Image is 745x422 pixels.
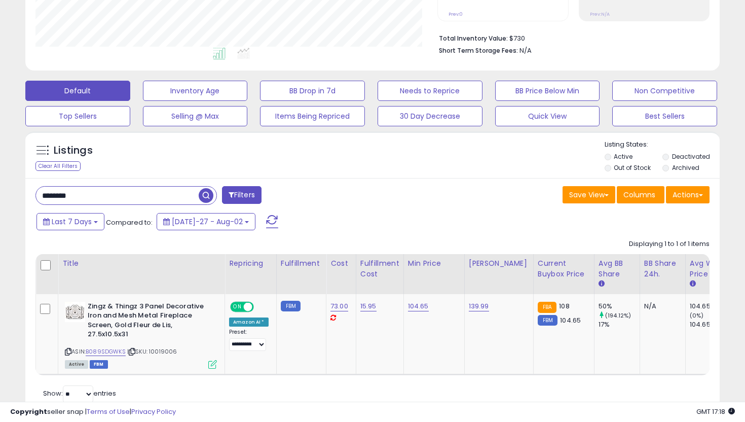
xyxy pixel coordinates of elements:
[127,347,177,356] span: | SKU: 10019006
[62,258,220,269] div: Title
[538,258,590,279] div: Current Buybox Price
[65,360,88,369] span: All listings currently available for purchase on Amazon
[231,302,244,311] span: ON
[260,106,365,126] button: Items Being Repriced
[672,163,699,172] label: Archived
[605,140,720,150] p: Listing States:
[54,144,93,158] h5: Listings
[360,301,377,311] a: 15.95
[439,31,702,44] li: $730
[36,213,104,230] button: Last 7 Days
[612,81,717,101] button: Non Competitive
[599,302,640,311] div: 50%
[35,161,81,171] div: Clear All Filters
[605,311,631,320] small: (194.12%)
[672,152,710,161] label: Deactivated
[623,190,655,200] span: Columns
[88,302,211,342] b: Zingz & Thingz 3 Panel Decorative Iron and Mesh Metal Fireplace Screen, Gold Fleur de Lis, 27.5x1...
[449,11,463,17] small: Prev: 0
[495,106,600,126] button: Quick View
[281,301,301,311] small: FBM
[690,279,696,289] small: Avg Win Price.
[252,302,269,311] span: OFF
[629,239,710,249] div: Displaying 1 to 1 of 1 items
[690,258,727,279] div: Avg Win Price
[378,81,482,101] button: Needs to Reprice
[330,258,352,269] div: Cost
[614,163,651,172] label: Out of Stock
[590,11,610,17] small: Prev: N/A
[229,258,272,269] div: Repricing
[469,258,529,269] div: [PERSON_NAME]
[10,407,47,416] strong: Copyright
[65,302,217,368] div: ASIN:
[644,302,678,311] div: N/A
[563,186,615,203] button: Save View
[495,81,600,101] button: BB Price Below Min
[106,218,153,227] span: Compared to:
[538,315,557,326] small: FBM
[599,320,640,329] div: 17%
[281,258,322,269] div: Fulfillment
[559,301,569,311] span: 108
[439,34,508,43] b: Total Inventory Value:
[87,407,130,416] a: Terms of Use
[614,152,632,161] label: Active
[690,302,731,311] div: 104.65
[143,106,248,126] button: Selling @ Max
[52,217,92,227] span: Last 7 Days
[360,258,399,279] div: Fulfillment Cost
[86,347,126,356] a: B089SDGWKS
[644,258,681,279] div: BB Share 24h.
[260,81,365,101] button: BB Drop in 7d
[408,258,460,269] div: Min Price
[172,217,243,227] span: [DATE]-27 - Aug-02
[25,106,130,126] button: Top Sellers
[617,186,664,203] button: Columns
[666,186,710,203] button: Actions
[690,311,704,320] small: (0%)
[378,106,482,126] button: 30 Day Decrease
[599,279,605,289] small: Avg BB Share.
[408,301,429,311] a: 104.65
[65,302,85,322] img: 51AxYE6HGwL._SL40_.jpg
[538,302,556,313] small: FBA
[330,301,348,311] a: 73.00
[229,329,269,351] div: Preset:
[560,315,581,325] span: 104.65
[10,407,176,417] div: seller snap | |
[519,46,532,55] span: N/A
[222,186,262,204] button: Filters
[469,301,489,311] a: 139.99
[90,360,108,369] span: FBM
[157,213,255,230] button: [DATE]-27 - Aug-02
[25,81,130,101] button: Default
[131,407,176,416] a: Privacy Policy
[143,81,248,101] button: Inventory Age
[599,258,636,279] div: Avg BB Share
[439,46,518,55] b: Short Term Storage Fees:
[43,389,116,398] span: Show: entries
[696,407,735,416] span: 2025-08-10 17:18 GMT
[612,106,717,126] button: Best Sellers
[229,318,269,327] div: Amazon AI *
[690,320,731,329] div: 104.65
